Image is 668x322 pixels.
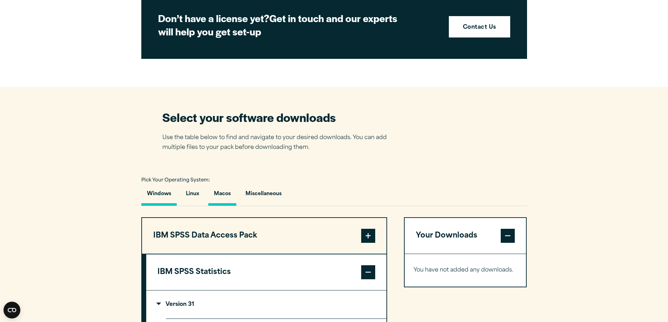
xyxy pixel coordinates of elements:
[405,254,526,287] div: Your Downloads
[413,265,518,275] p: You have not added any downloads.
[180,186,205,206] button: Linux
[162,109,397,125] h2: Select your software downloads
[146,254,386,290] button: IBM SPSS Statistics
[4,302,20,318] button: Open CMP widget
[142,218,386,254] button: IBM SPSS Data Access Pack
[158,12,404,38] h2: Get in touch and our experts will help you get set-up
[158,11,269,25] strong: Don’t have a license yet?
[141,178,210,183] span: Pick Your Operating System:
[208,186,236,206] button: Macos
[405,218,526,254] button: Your Downloads
[157,302,194,307] p: Version 31
[463,23,496,32] strong: Contact Us
[240,186,287,206] button: Miscellaneous
[146,290,386,318] summary: Version 31
[449,16,510,38] a: Contact Us
[141,186,177,206] button: Windows
[162,133,397,153] p: Use the table below to find and navigate to your desired downloads. You can add multiple files to...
